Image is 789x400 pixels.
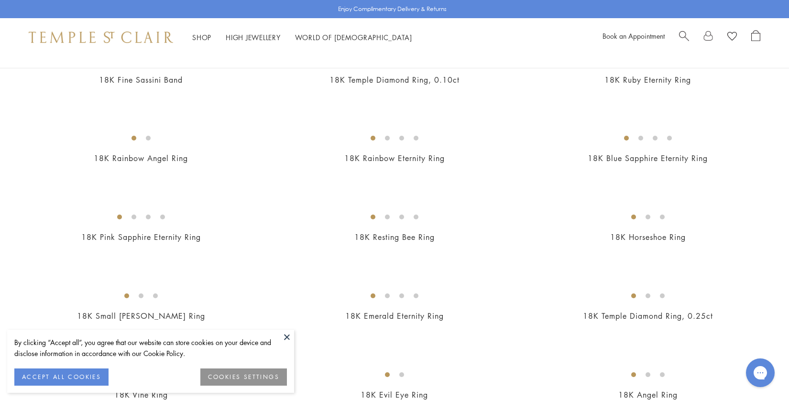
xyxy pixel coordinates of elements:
a: 18K Resting Bee Ring [354,232,435,242]
a: World of [DEMOGRAPHIC_DATA]World of [DEMOGRAPHIC_DATA] [295,32,412,42]
a: 18K Fine Sassini Band [99,75,183,85]
a: 18K Evil Eye Ring [361,389,428,400]
a: High JewelleryHigh Jewellery [226,32,281,42]
a: 18K Small [PERSON_NAME] Ring [77,311,205,321]
a: 18K Ruby Eternity Ring [604,75,691,85]
a: 18K Temple Diamond Ring, 0.25ct [583,311,713,321]
a: 18K Emerald Eternity Ring [345,311,444,321]
nav: Main navigation [192,32,412,43]
div: By clicking “Accept all”, you agree that our website can store cookies on your device and disclos... [14,337,287,359]
a: 18K Rainbow Angel Ring [94,153,188,163]
p: Enjoy Complimentary Delivery & Returns [338,4,447,14]
a: 18K Pink Sapphire Eternity Ring [81,232,201,242]
a: Search [679,30,689,44]
button: ACCEPT ALL COOKIES [14,368,109,386]
a: ShopShop [192,32,211,42]
a: 18K Horseshoe Ring [610,232,686,242]
button: COOKIES SETTINGS [200,368,287,386]
a: Open Shopping Bag [751,30,760,44]
a: View Wishlist [727,30,737,44]
a: 18K Angel Ring [618,389,678,400]
a: 18K Temple Diamond Ring, 0.10ct [329,75,460,85]
iframe: Gorgias live chat messenger [741,355,779,390]
img: Temple St. Clair [29,32,173,43]
a: 18K Blue Sapphire Eternity Ring [588,153,708,163]
a: 18K Rainbow Eternity Ring [344,153,445,163]
a: 18K Vine Ring [114,389,168,400]
a: Book an Appointment [603,31,665,41]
